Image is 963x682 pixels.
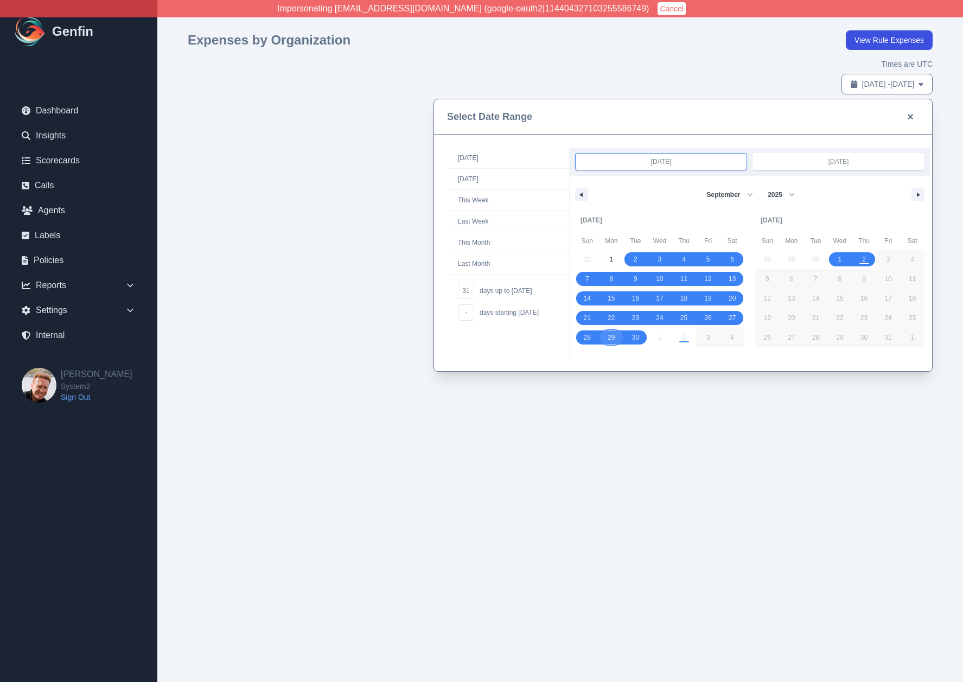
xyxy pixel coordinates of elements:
button: 4 [900,250,924,269]
a: Insights [13,125,144,146]
span: 4 [682,250,686,269]
span: Sat [720,232,744,250]
button: 2 [623,250,648,269]
button: 18 [672,289,696,308]
span: 20 [729,289,736,308]
span: 18 [909,289,916,308]
button: 24 [648,308,672,328]
button: This Week [447,190,569,211]
span: 30 [860,328,868,347]
span: 12 [704,269,711,289]
span: 31 [884,328,891,347]
span: 27 [788,328,795,347]
h3: Select Date Range [447,109,532,124]
button: 15 [600,289,624,308]
span: 6 [789,269,793,289]
button: 11 [900,269,924,289]
span: 18 [680,289,687,308]
button: 9 [852,269,876,289]
button: [DATE] [447,148,569,169]
span: 23 [632,308,639,328]
button: [DATE] [447,169,569,190]
span: 16 [860,289,868,308]
button: 8 [600,269,624,289]
span: System2 [61,381,132,392]
span: 28 [812,328,819,347]
button: 17 [876,289,901,308]
span: Thu [852,232,876,250]
button: 1 [600,250,624,269]
button: 7 [575,269,600,289]
a: View Rule Expenses [846,30,933,50]
span: 29 [836,328,843,347]
button: 13 [720,269,744,289]
span: 5 [766,269,769,289]
button: 25 [672,308,696,328]
button: Last Month [447,253,569,275]
span: 13 [788,289,795,308]
span: 19 [764,308,771,328]
button: 27 [720,308,744,328]
span: 29 [608,328,615,347]
span: 25 [680,308,687,328]
span: 1 [838,250,842,269]
span: 3 [658,250,662,269]
input: - [458,304,474,321]
span: 24 [884,308,891,328]
span: 7 [585,269,589,289]
button: 2 [852,250,876,269]
button: 16 [852,289,876,308]
button: 9 [623,269,648,289]
a: Agents [13,200,144,221]
button: 22 [828,308,852,328]
button: 6 [780,269,804,289]
span: 26 [704,308,711,328]
span: Mon [600,232,624,250]
span: 11 [680,269,687,289]
span: 9 [634,269,637,289]
span: 4 [910,250,914,269]
span: 15 [836,289,843,308]
span: 8 [609,269,613,289]
button: 24 [876,308,901,328]
button: 30 [852,328,876,347]
span: 2 [862,250,866,269]
button: This Month [447,232,569,253]
span: 9 [862,269,866,289]
button: 28 [575,328,600,347]
span: Tue [623,232,648,250]
a: Dashboard [13,100,144,122]
button: 25 [900,308,924,328]
button: 15 [828,289,852,308]
button: 12 [755,289,780,308]
span: 16 [632,289,639,308]
h1: Expenses by Organization [188,31,350,49]
button: 29 [600,328,624,347]
button: 8 [828,269,852,289]
span: [DATE] - [DATE] [862,79,915,90]
span: 7 [814,269,818,289]
button: 21 [575,308,600,328]
span: 26 [764,328,771,347]
span: 21 [584,308,591,328]
button: × [902,108,919,125]
span: Sun [755,232,780,250]
span: 17 [884,289,891,308]
button: 5 [755,269,780,289]
button: 11 [672,269,696,289]
span: Tue [803,232,828,250]
button: 29 [828,328,852,347]
span: 20 [788,308,795,328]
span: 11 [909,269,916,289]
button: 14 [803,289,828,308]
span: 15 [608,289,615,308]
button: 28 [803,328,828,347]
button: 20 [780,308,804,328]
span: 1 [609,250,613,269]
span: Fri [876,232,901,250]
button: 17 [648,289,672,308]
h2: [PERSON_NAME] [61,368,132,381]
button: 13 [780,289,804,308]
button: 19 [755,308,780,328]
